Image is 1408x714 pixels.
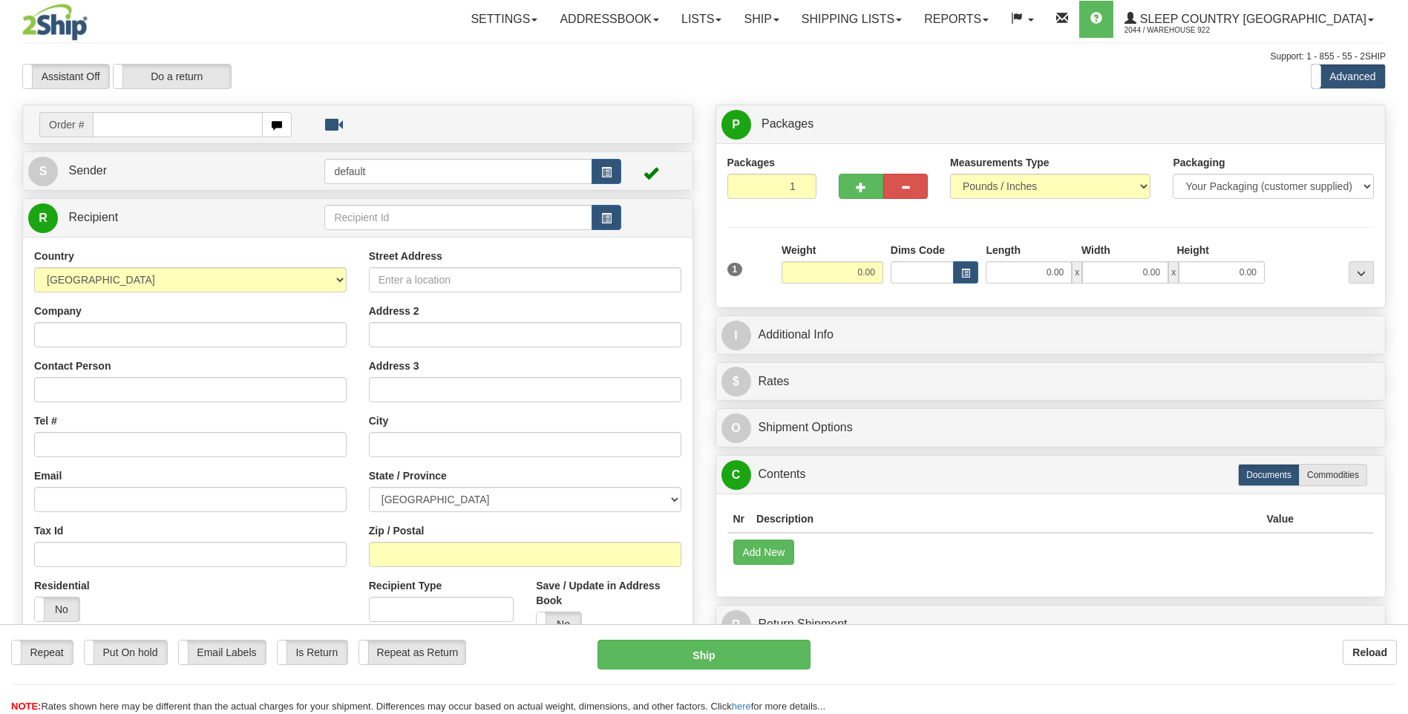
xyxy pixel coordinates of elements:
[721,367,751,396] span: $
[549,1,670,38] a: Addressbook
[28,156,324,186] a: S Sender
[28,203,58,233] span: R
[986,243,1021,258] label: Length
[1374,281,1407,433] iframe: chat widget
[721,413,751,443] span: O
[721,459,1381,490] a: CContents
[733,540,795,565] button: Add New
[1312,65,1385,88] label: Advanced
[913,1,1000,38] a: Reports
[34,523,63,538] label: Tax Id
[891,243,945,258] label: Dims Code
[34,413,57,428] label: Tel #
[536,578,681,608] label: Save / Update in Address Book
[1260,505,1300,533] th: Value
[721,610,751,640] span: R
[537,612,581,636] label: No
[750,505,1260,533] th: Description
[762,117,813,130] span: Packages
[1124,23,1236,38] span: 2044 / Warehouse 922
[782,243,816,258] label: Weight
[34,578,90,593] label: Residential
[790,1,913,38] a: Shipping lists
[359,641,465,664] label: Repeat as Return
[1349,261,1374,284] div: ...
[721,110,751,140] span: P
[369,358,419,373] label: Address 3
[1136,13,1366,25] span: Sleep Country [GEOGRAPHIC_DATA]
[721,460,751,490] span: C
[324,205,592,230] input: Recipient Id
[369,304,419,318] label: Address 2
[68,164,107,177] span: Sender
[28,203,292,233] a: R Recipient
[721,609,1381,640] a: RReturn Shipment
[278,641,347,664] label: Is Return
[1343,640,1397,665] button: Reload
[369,413,388,428] label: City
[950,155,1050,170] label: Measurements Type
[369,468,447,483] label: State / Province
[727,263,743,276] span: 1
[1081,243,1110,258] label: Width
[727,505,751,533] th: Nr
[721,109,1381,140] a: P Packages
[22,50,1386,63] div: Support: 1 - 855 - 55 - 2SHIP
[35,597,79,621] label: No
[733,1,790,38] a: Ship
[34,249,74,263] label: Country
[721,367,1381,397] a: $Rates
[732,701,751,712] a: here
[1113,1,1385,38] a: Sleep Country [GEOGRAPHIC_DATA] 2044 / Warehouse 922
[597,640,810,669] button: Ship
[369,267,681,292] input: Enter a location
[324,159,592,184] input: Sender Id
[1072,261,1082,284] span: x
[11,701,41,712] span: NOTE:
[369,249,442,263] label: Street Address
[459,1,549,38] a: Settings
[179,641,266,664] label: Email Labels
[721,321,751,350] span: I
[114,65,231,88] label: Do a return
[34,468,62,483] label: Email
[721,413,1381,443] a: OShipment Options
[22,4,88,41] img: logo2044.jpg
[39,112,93,137] span: Order #
[670,1,733,38] a: Lists
[34,358,111,373] label: Contact Person
[1168,261,1179,284] span: x
[12,641,73,664] label: Repeat
[369,578,442,593] label: Recipient Type
[727,155,776,170] label: Packages
[1352,646,1387,658] b: Reload
[1173,155,1225,170] label: Packaging
[34,304,82,318] label: Company
[23,65,109,88] label: Assistant Off
[1238,464,1300,486] label: Documents
[85,641,167,664] label: Put On hold
[1299,464,1367,486] label: Commodities
[721,320,1381,350] a: IAdditional Info
[369,523,425,538] label: Zip / Postal
[28,157,58,186] span: S
[68,211,118,223] span: Recipient
[1176,243,1209,258] label: Height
